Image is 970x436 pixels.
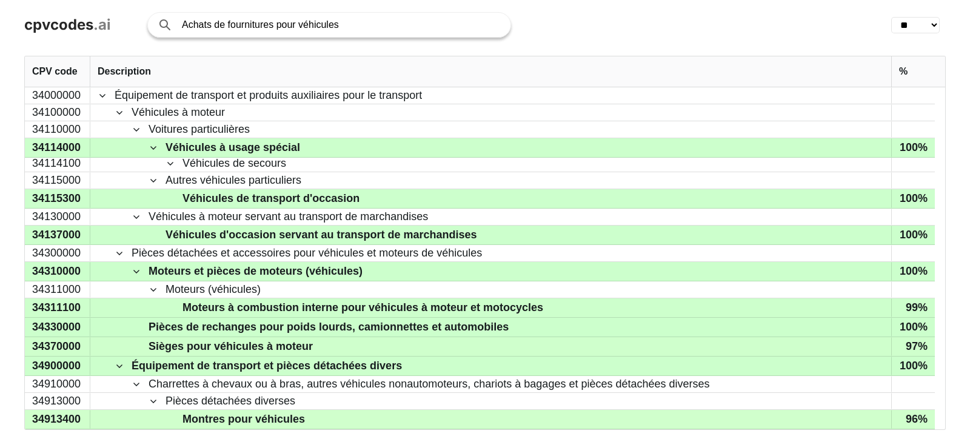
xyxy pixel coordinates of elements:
[166,173,301,188] span: Autres véhicules particuliers
[891,189,935,208] div: 100%
[25,87,90,104] div: 34000000
[25,410,90,429] div: 34913400
[132,357,402,375] span: Équipement de transport et pièces détachées divers
[24,16,93,33] span: cpvcodes
[149,377,710,392] span: Charrettes à chevaux ou à bras, autres véhicules nonautomoteurs, chariots à bagages et pièces dét...
[25,337,90,356] div: 34370000
[24,16,111,34] a: cpvcodes.ai
[149,209,428,224] span: Véhicules à moteur servant au transport de marchandises
[891,410,935,429] div: 96%
[25,189,90,208] div: 34115300
[25,172,90,189] div: 34115000
[166,394,295,409] span: Pièces détachées diverses
[891,226,935,244] div: 100%
[25,281,90,298] div: 34311000
[891,262,935,281] div: 100%
[149,263,363,280] span: Moteurs et pièces de moteurs (véhicules)
[182,13,498,37] input: Search products or services...
[25,121,90,138] div: 34110000
[149,318,509,336] span: Pièces de rechanges pour poids lourds, camionnettes et automobiles
[25,209,90,225] div: 34130000
[891,337,935,356] div: 97%
[25,226,90,244] div: 34137000
[115,88,422,103] span: Équipement de transport et produits auxiliaires pour le transport
[891,357,935,375] div: 100%
[25,155,90,172] div: 34114100
[182,190,360,207] span: Véhicules de transport d'occasion
[25,357,90,375] div: 34900000
[166,226,477,244] span: Véhicules d'occasion servant au transport de marchandises
[25,318,90,337] div: 34330000
[93,16,111,33] span: .ai
[25,245,90,261] div: 34300000
[891,318,935,337] div: 100%
[182,299,543,317] span: Moteurs à combustion interne pour véhicules à moteur et motocycles
[149,122,250,137] span: Voitures particulières
[25,393,90,409] div: 34913000
[132,246,482,261] span: Pièces détachées et accessoires pour véhicules et moteurs de véhicules
[132,105,225,120] span: Véhicules à moteur
[899,66,908,77] span: %
[25,298,90,317] div: 34311100
[182,156,286,171] span: Véhicules de secours
[32,66,78,77] span: CPV code
[149,338,313,355] span: Sièges pour véhicules à moteur
[182,411,305,428] span: Montres pour véhicules
[25,376,90,392] div: 34910000
[891,138,935,157] div: 100%
[98,66,151,77] span: Description
[25,138,90,157] div: 34114000
[166,139,300,156] span: Véhicules à usage spécial
[25,104,90,121] div: 34100000
[891,298,935,317] div: 99%
[25,262,90,281] div: 34310000
[166,282,261,297] span: Moteurs (véhicules)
